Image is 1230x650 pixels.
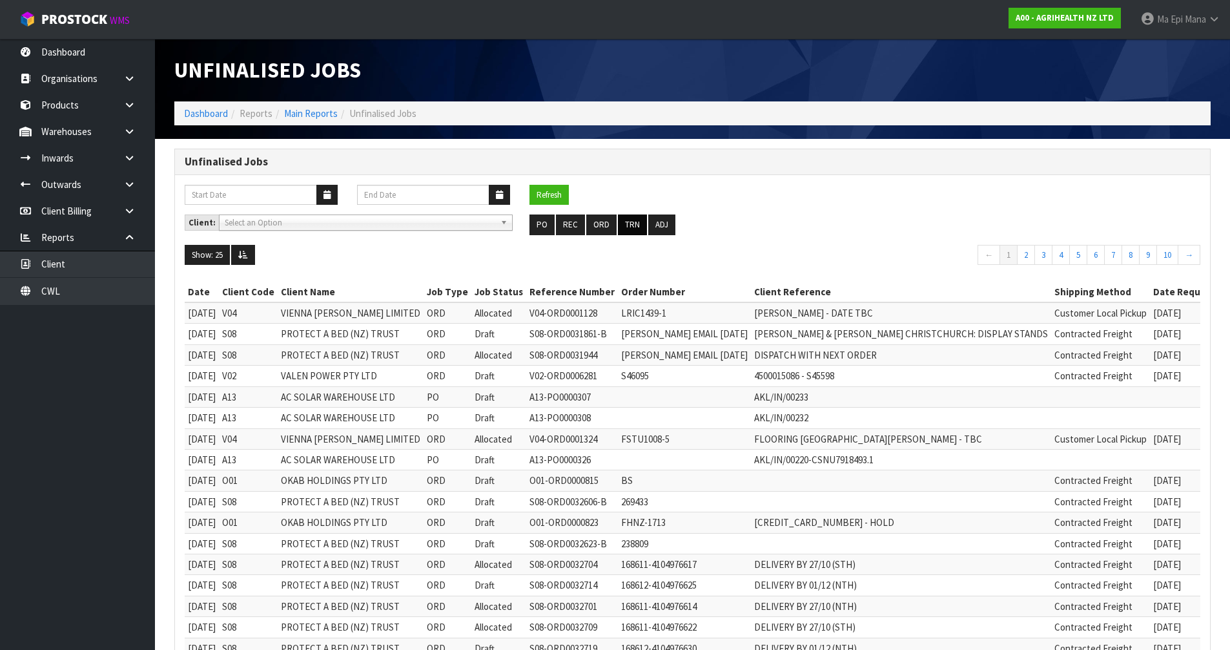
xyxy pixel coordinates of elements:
[618,575,751,596] td: 168612-4104976625
[751,282,1051,302] th: Client Reference
[1150,533,1222,554] td: [DATE]
[1150,491,1222,512] td: [DATE]
[174,56,361,83] span: Unfinalised Jobs
[424,408,471,428] td: PO
[278,344,424,365] td: PROTECT A BED (NZ) TRUST
[185,282,219,302] th: Date
[278,617,424,638] td: PROTECT A BED (NZ) TRUST
[618,344,751,365] td: [PERSON_NAME] EMAIL [DATE]
[1150,596,1222,616] td: [DATE]
[185,156,1200,168] h3: Unfinalised Jobs
[1178,245,1200,266] a: →
[526,596,618,616] td: S08-ORD0032701
[185,245,230,266] button: Show: 25
[1009,8,1121,28] a: A00 - AGRIHEALTH NZ LTD
[424,470,471,491] td: ORD
[424,428,471,449] td: ORD
[278,575,424,596] td: PROTECT A BED (NZ) TRUST
[475,454,495,466] span: Draft
[1017,245,1035,266] a: 2
[185,575,219,596] td: [DATE]
[529,185,569,205] button: Refresh
[185,512,219,533] td: [DATE]
[618,554,751,575] td: 168611-4104976617
[185,617,219,638] td: [DATE]
[349,107,416,120] span: Unfinalised Jobs
[475,391,495,403] span: Draft
[185,185,317,205] input: Start Date
[19,11,36,27] img: cube-alt.png
[586,215,617,235] button: ORD
[618,324,751,344] td: [PERSON_NAME] EMAIL [DATE]
[424,324,471,344] td: ORD
[219,282,278,302] th: Client Code
[185,491,219,512] td: [DATE]
[185,386,219,407] td: [DATE]
[219,491,278,512] td: S08
[219,366,278,386] td: V02
[1156,245,1178,266] a: 10
[424,302,471,324] td: ORD
[424,344,471,365] td: ORD
[225,215,495,231] span: Select an Option
[278,491,424,512] td: PROTECT A BED (NZ) TRUST
[424,617,471,638] td: ORD
[278,470,424,491] td: OKAB HOLDINGS PTY LTD
[1051,428,1150,449] td: Customer Local Pickup
[1157,13,1183,25] span: Ma Epi
[618,215,647,235] button: TRN
[1150,554,1222,575] td: [DATE]
[526,491,618,512] td: S08-ORD0032606-B
[1139,245,1157,266] a: 9
[278,533,424,554] td: PROTECT A BED (NZ) TRUST
[219,324,278,344] td: S08
[1051,575,1150,596] td: Contracted Freight
[618,282,751,302] th: Order Number
[240,107,272,120] span: Reports
[219,408,278,428] td: A13
[219,344,278,365] td: S08
[278,282,424,302] th: Client Name
[526,470,618,491] td: O01-ORD0000815
[475,496,495,508] span: Draft
[219,617,278,638] td: S08
[1185,13,1206,25] span: Mana
[424,512,471,533] td: ORD
[751,617,1051,638] td: DELIVERY BY 27/10 (STH)
[751,366,1051,386] td: 4500015086 - S45598
[751,575,1051,596] td: DELIVERY BY 01/12 (NTH)
[278,366,424,386] td: VALEN POWER PTY LTD
[219,449,278,470] td: A13
[1051,366,1150,386] td: Contracted Freight
[526,449,618,470] td: A13-PO0000326
[1150,366,1222,386] td: [DATE]
[978,245,1000,266] a: ←
[1122,245,1140,266] a: 8
[618,596,751,616] td: 168611-4104976614
[526,428,618,449] td: V04-ORD0001324
[1051,512,1150,533] td: Contracted Freight
[526,554,618,575] td: S08-ORD0032704
[1069,245,1087,266] a: 5
[618,617,751,638] td: 168611-4104976622
[751,596,1051,616] td: DELIVERY BY 27/10 (NTH)
[999,245,1018,266] a: 1
[1052,245,1070,266] a: 4
[526,302,618,324] td: V04-ORD0001128
[475,538,495,550] span: Draft
[556,215,585,235] button: REC
[424,491,471,512] td: ORD
[526,386,618,407] td: A13-PO0000307
[278,554,424,575] td: PROTECT A BED (NZ) TRUST
[751,428,1051,449] td: FLOORING [GEOGRAPHIC_DATA][PERSON_NAME] - TBC
[219,554,278,575] td: S08
[1150,324,1222,344] td: [DATE]
[219,512,278,533] td: O01
[424,449,471,470] td: PO
[618,470,751,491] td: BS
[1051,324,1150,344] td: Contracted Freight
[475,349,512,361] span: Allocated
[475,328,495,340] span: Draft
[185,302,219,324] td: [DATE]
[185,428,219,449] td: [DATE]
